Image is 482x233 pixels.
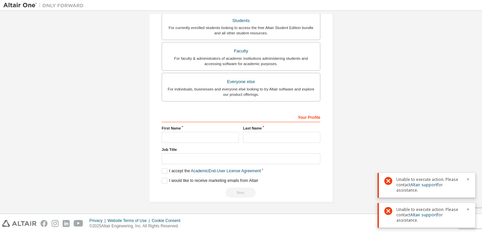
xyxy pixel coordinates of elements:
[243,126,320,131] label: Last Name
[89,223,184,229] p: © 2025 Altair Engineering, Inc. All Rights Reserved.
[166,16,316,25] div: Students
[107,218,152,223] div: Website Terms of Use
[74,220,83,227] img: youtube.svg
[52,220,59,227] img: instagram.svg
[166,77,316,86] div: Everyone else
[41,220,48,227] img: facebook.svg
[89,218,107,223] div: Privacy
[162,111,320,122] div: Your Profile
[191,169,261,173] a: Academic End-User License Agreement
[162,188,320,198] div: Email already exists
[166,25,316,36] div: For currently enrolled students looking to access the free Altair Student Edition bundle and all ...
[3,2,87,9] img: Altair One
[166,56,316,66] div: For faculty & administrators of academic institutions administering students and accessing softwa...
[162,126,239,131] label: First Name
[162,178,258,184] label: I would like to receive marketing emails from Altair
[410,182,437,188] a: Altair support
[162,168,261,174] label: I accept the
[166,86,316,97] div: For individuals, businesses and everyone else looking to try Altair software and explore our prod...
[63,220,70,227] img: linkedin.svg
[2,220,36,227] img: altair_logo.svg
[410,212,437,218] a: Altair support
[166,46,316,56] div: Faculty
[396,207,462,223] span: Unable to execute action. Please contact for assistance.
[162,147,320,152] label: Job Title
[152,218,184,223] div: Cookie Consent
[396,177,462,193] span: Unable to execute action. Please contact for assistance.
